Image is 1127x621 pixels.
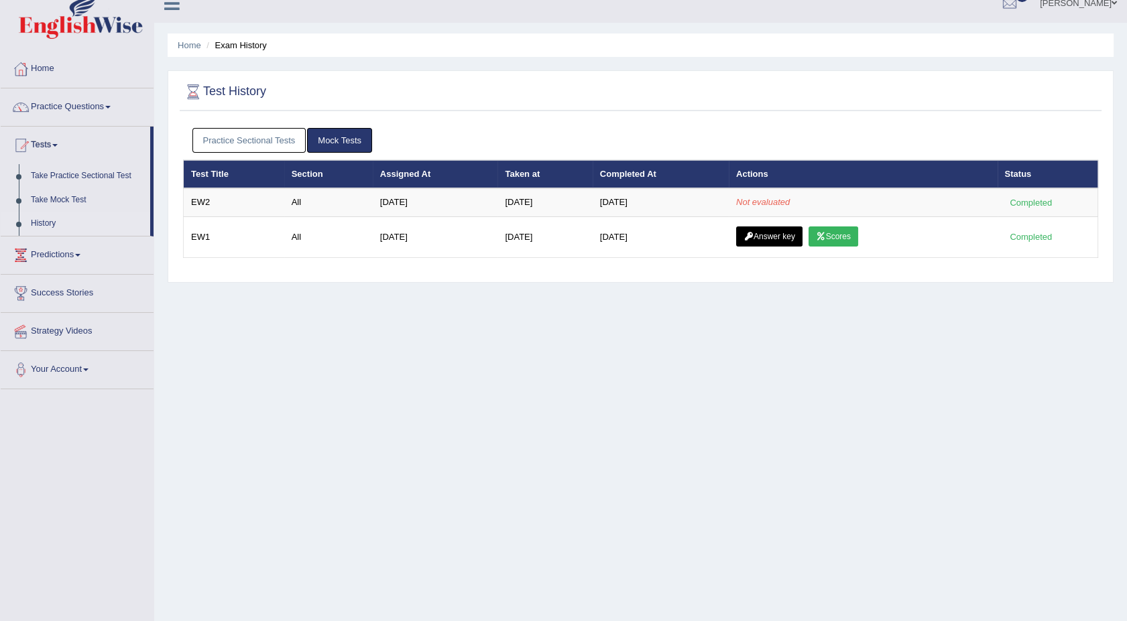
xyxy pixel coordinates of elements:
[203,39,267,52] li: Exam History
[307,128,372,153] a: Mock Tests
[1,236,154,270] a: Predictions
[593,160,729,188] th: Completed At
[1005,230,1057,244] div: Completed
[183,82,266,102] h2: Test History
[25,212,150,236] a: History
[497,216,592,257] td: [DATE]
[25,188,150,212] a: Take Mock Test
[1,88,154,122] a: Practice Questions
[184,188,284,216] td: EW2
[1,351,154,385] a: Your Account
[284,160,373,188] th: Section
[284,188,373,216] td: All
[25,164,150,188] a: Take Practice Sectional Test
[998,160,1098,188] th: Status
[184,160,284,188] th: Test Title
[729,160,998,188] th: Actions
[373,188,498,216] td: [DATE]
[373,160,498,188] th: Assigned At
[497,160,592,188] th: Taken at
[192,128,306,153] a: Practice Sectional Tests
[497,188,592,216] td: [DATE]
[373,216,498,257] td: [DATE]
[736,197,790,207] em: Not evaluated
[1,313,154,346] a: Strategy Videos
[593,188,729,216] td: [DATE]
[1005,196,1057,210] div: Completed
[1,127,150,160] a: Tests
[736,226,803,247] a: Answer key
[1,275,154,308] a: Success Stories
[593,216,729,257] td: [DATE]
[809,226,858,247] a: Scores
[184,216,284,257] td: EW1
[1,50,154,84] a: Home
[178,40,201,50] a: Home
[284,216,373,257] td: All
